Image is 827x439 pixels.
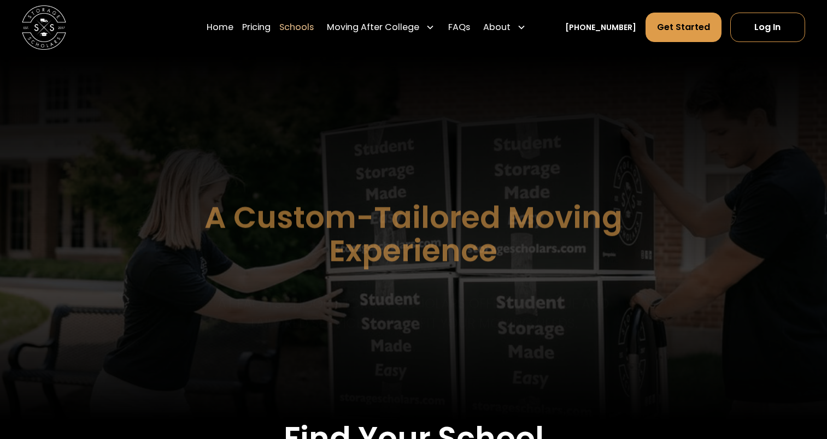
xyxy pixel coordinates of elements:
div: About [483,21,511,34]
a: Get Started [646,13,722,42]
a: home [22,5,66,50]
div: Moving After College [327,21,419,34]
a: Log In [730,13,805,42]
p: At each school, storage scholars offers a unique and tailored service to best fit your Moving needs. [213,294,614,334]
a: [PHONE_NUMBER] [565,22,636,33]
div: Moving After College [322,12,439,43]
a: Home [207,12,233,43]
a: FAQs [448,12,470,43]
a: Pricing [242,12,271,43]
h1: A Custom-Tailored Moving Experience [149,201,677,268]
a: Schools [279,12,314,43]
img: Storage Scholars main logo [22,5,66,50]
div: About [479,12,530,43]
